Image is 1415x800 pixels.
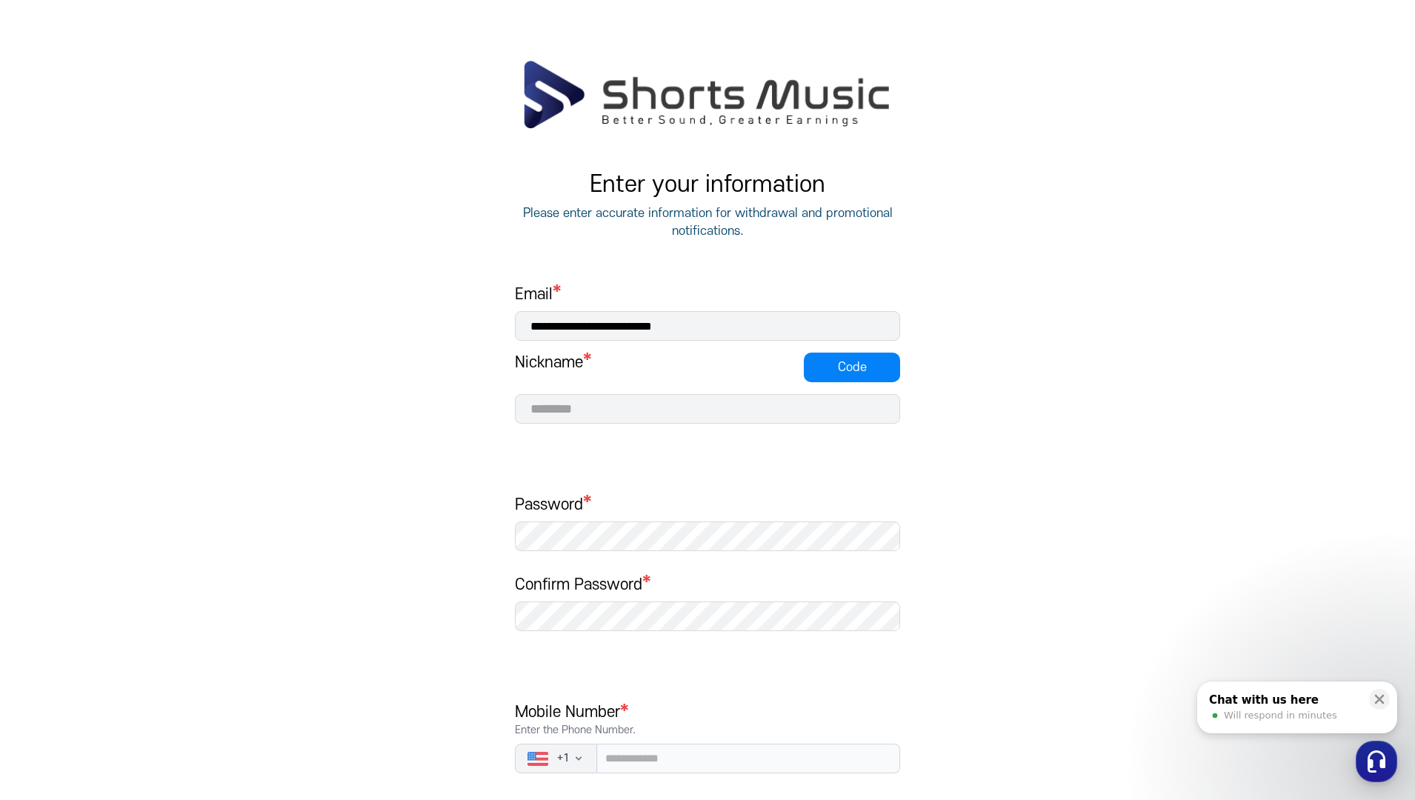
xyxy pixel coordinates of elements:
h1: Password [515,495,900,516]
span: Settings [219,492,256,504]
p: Enter the Phone Number. [515,723,900,738]
a: Home [4,470,98,507]
h1: Confirm Password [515,575,900,596]
a: Messages [98,470,191,507]
button: Code [804,353,900,382]
h1: Mobile Number [515,702,900,738]
span: Messages [123,493,167,504]
p: Please enter accurate information for withdrawal and promotional notifications. [515,204,900,240]
h1: Email [515,284,900,305]
p: Enter your information [515,172,900,199]
a: Settings [191,470,284,507]
span: Home [38,492,64,504]
img: ShortsMusic [522,59,893,130]
h1: Nickname [515,353,583,373]
span: + 1 [557,751,570,766]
